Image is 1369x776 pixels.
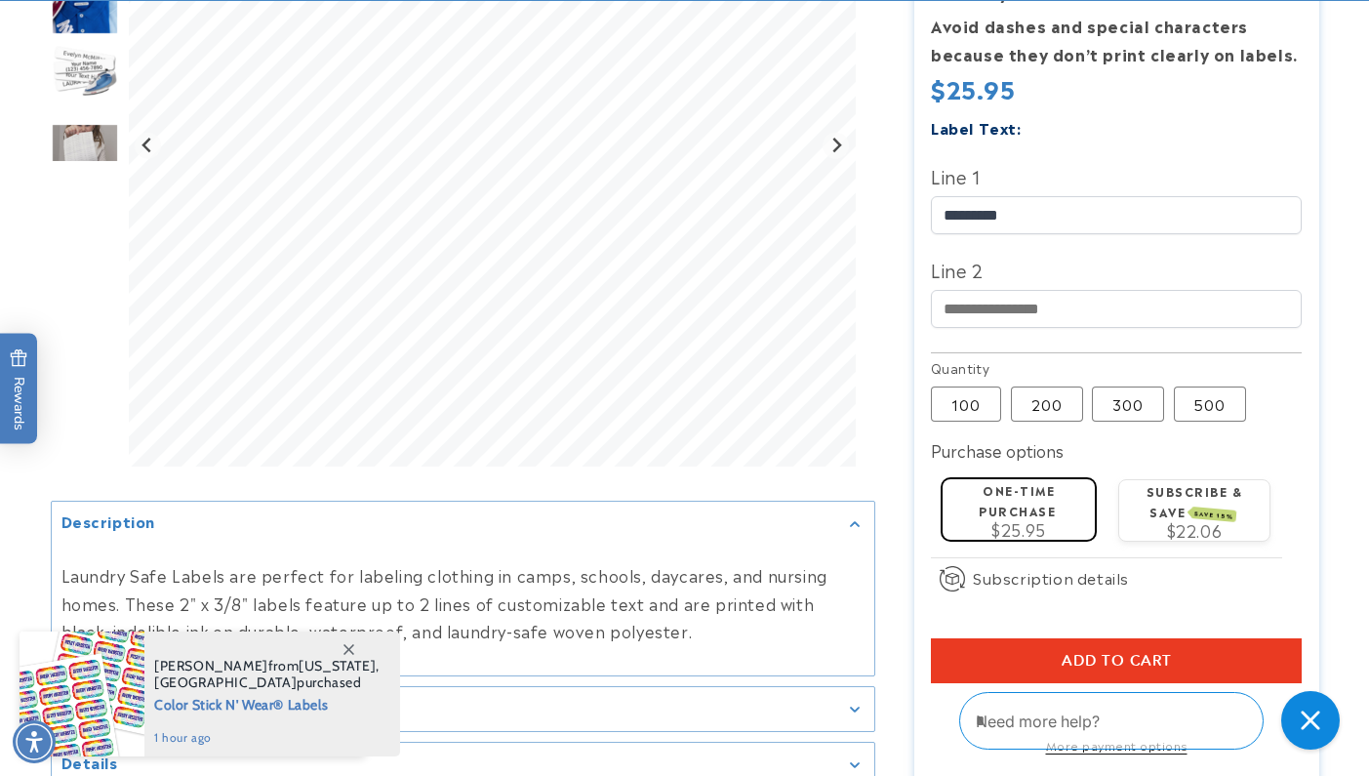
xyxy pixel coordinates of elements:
[61,753,118,772] h2: Details
[931,358,991,378] legend: Quantity
[931,70,1016,105] span: $25.95
[991,517,1046,541] span: $25.95
[959,684,1349,756] iframe: Gorgias Floating Chat
[931,387,1001,422] label: 100
[823,133,849,159] button: Next slide
[1167,518,1223,542] span: $22.06
[10,348,28,429] span: Rewards
[931,736,1302,754] a: More payment options
[1011,387,1083,422] label: 200
[299,657,376,674] span: [US_STATE]
[931,160,1302,191] label: Line 1
[1092,387,1164,422] label: 300
[154,657,268,674] span: [PERSON_NAME]
[61,512,156,532] h2: Description
[931,638,1302,683] button: Add to cart
[13,720,56,763] div: Accessibility Menu
[51,123,119,163] img: null
[154,729,380,747] span: 1 hour ago
[52,687,874,731] summary: Features
[154,691,380,715] span: Color Stick N' Wear® Labels
[51,109,119,178] div: Go to slide 5
[1062,652,1172,670] span: Add to cart
[51,38,119,106] div: Go to slide 4
[931,116,1022,139] label: Label Text:
[1174,387,1246,422] label: 500
[61,561,865,645] p: Laundry Safe Labels are perfect for labeling clothing in camps, schools, daycares, and nursing ho...
[154,658,380,691] span: from , purchased
[51,38,119,106] img: Iron-on name labels with an iron
[931,254,1302,285] label: Line 2
[931,438,1064,462] label: Purchase options
[52,503,874,547] summary: Description
[973,566,1129,590] span: Subscription details
[1147,482,1243,520] label: Subscribe & save
[979,481,1056,519] label: One-time purchase
[154,674,297,691] span: [GEOGRAPHIC_DATA]
[1191,507,1237,522] span: SAVE 15%
[931,14,1298,65] strong: Avoid dashes and special characters because they don’t print clearly on labels.
[135,133,161,159] button: Go to last slide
